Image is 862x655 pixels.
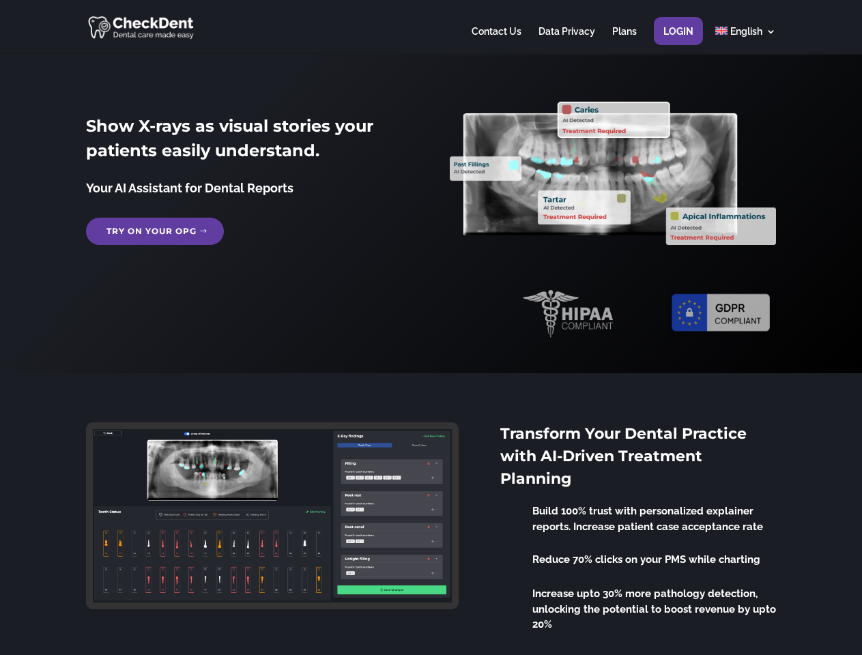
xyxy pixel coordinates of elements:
span: Reduce 70% clicks on your PMS while charting [532,553,760,566]
span: Increase upto 30% more pathology detection, unlocking the potential to boost revenue by upto 20% [532,587,776,630]
span: Transform Your Dental Practice with AI-Driven Treatment Planning [500,424,747,488]
a: Login [663,27,693,53]
a: Data Privacy [538,27,595,53]
span: English [730,26,762,37]
a: Try on your OPG [86,218,224,245]
span: Build 100% trust with personalized explainer reports. Increase patient case acceptance rate [532,505,763,533]
a: English [715,27,776,53]
span: Your AI Assistant for Dental Reports [86,181,293,195]
img: CheckDent AI [88,14,195,40]
img: X_Ray_annotated [450,102,775,245]
h2: Show X-rays as visual stories your patients easily understand. [86,114,412,170]
a: Plans [612,27,637,53]
a: Contact Us [472,27,521,53]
